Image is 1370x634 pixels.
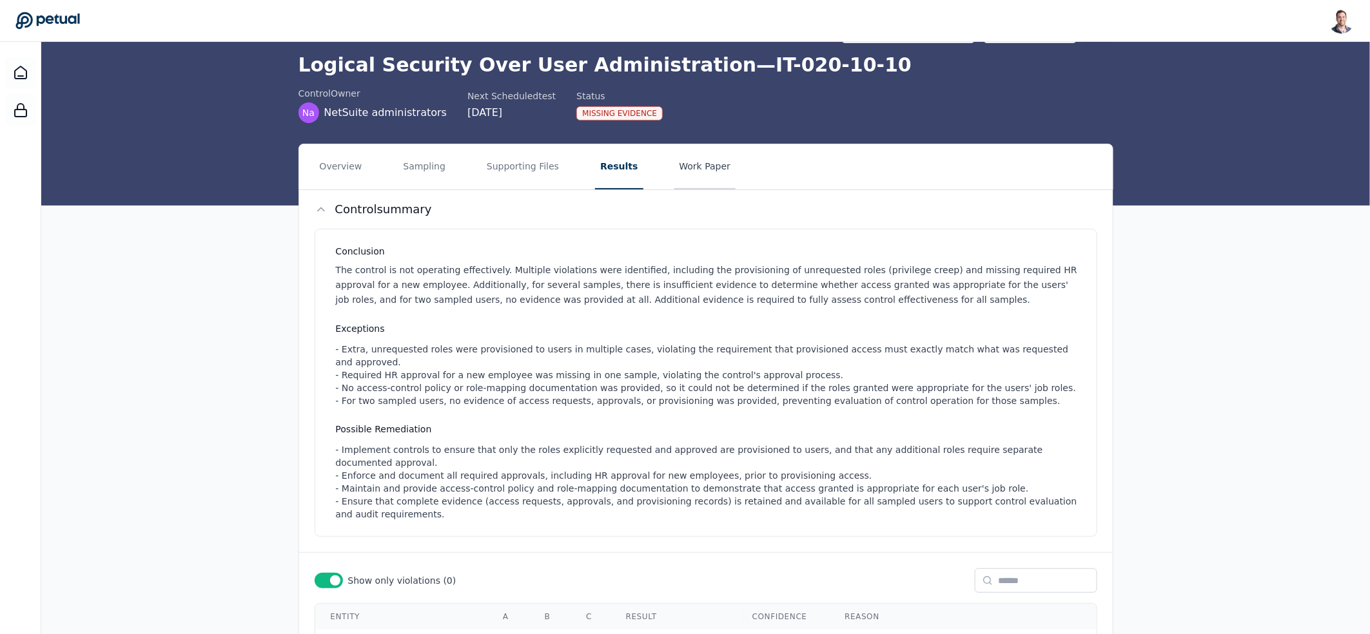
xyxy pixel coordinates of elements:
[336,343,1081,407] div: - Extra, unrequested roles were provisioned to users in multiple cases, violating the requirement...
[324,105,447,120] span: NetSuite administrators
[298,53,1113,77] h1: Logical Security Over User Administration — IT-020-10-10
[302,106,315,119] span: Na
[336,443,1081,521] div: - Implement controls to ensure that only the roles explicitly requested and approved are provisio...
[487,604,529,629] th: A
[576,106,663,120] div: Missing Evidence
[15,12,80,30] a: Go to Dashboard
[336,423,1081,436] h3: Possible Remediation
[467,105,556,120] div: [DATE]
[529,604,571,629] th: B
[336,263,1081,307] p: The control is not operating effectively. Multiple violations were identified, including the prov...
[398,144,451,189] button: Sampling
[571,604,610,629] th: C
[315,144,367,189] button: Overview
[299,144,1113,189] nav: Tabs
[336,322,1081,335] h3: Exceptions
[611,604,737,629] th: Result
[298,87,447,100] div: control Owner
[467,90,556,102] div: Next Scheduled test
[5,95,36,126] a: SOC
[482,144,564,189] button: Supporting Files
[737,604,829,629] th: Confidence
[674,144,736,189] button: Work Paper
[5,57,36,88] a: Dashboard
[348,574,456,587] span: Show only violations ( 0 )
[335,200,432,218] h2: Control summary
[299,190,1113,229] button: Controlsummary
[576,90,663,102] div: Status
[336,245,1081,258] h3: Conclusion
[595,144,643,189] button: Results
[829,604,1096,629] th: Reason
[315,604,487,629] th: Entity
[1329,8,1355,34] img: Snir Kodesh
